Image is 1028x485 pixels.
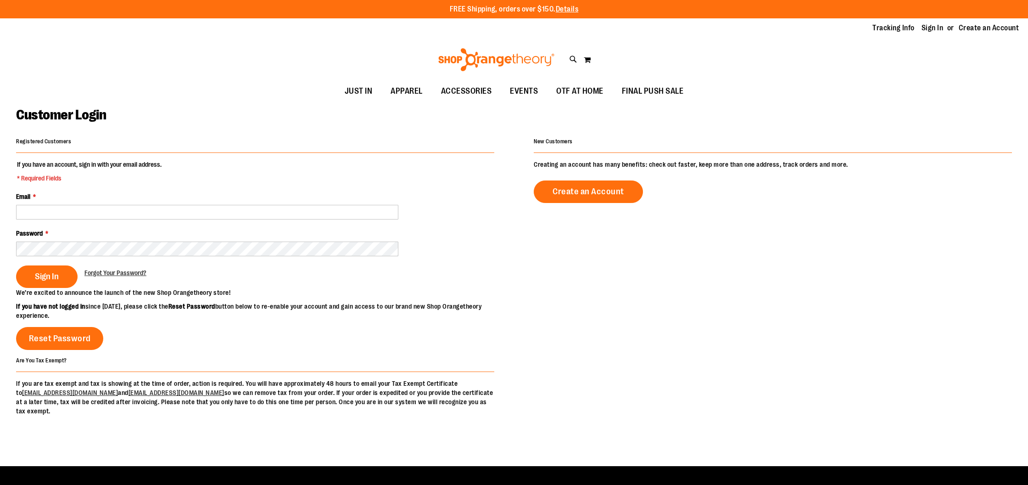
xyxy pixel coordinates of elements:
a: Tracking Info [872,23,915,33]
strong: New Customers [534,138,573,145]
a: FINAL PUSH SALE [613,81,693,102]
span: * Required Fields [17,174,162,183]
a: Create an Account [959,23,1019,33]
a: ACCESSORIES [432,81,501,102]
img: Shop Orangetheory [437,48,556,71]
p: FREE Shipping, orders over $150. [450,4,579,15]
span: Sign In [35,271,59,282]
span: FINAL PUSH SALE [622,81,684,102]
span: Email [16,193,30,200]
button: Sign In [16,265,78,288]
a: Forgot Your Password? [84,268,146,277]
p: If you are tax exempt and tax is showing at the time of order, action is required. You will have ... [16,379,494,416]
a: Details [556,5,579,13]
a: Sign In [922,23,944,33]
a: APPAREL [381,81,432,102]
span: APPAREL [391,81,423,102]
a: Create an Account [534,180,643,203]
span: Customer Login [16,107,106,123]
span: OTF AT HOME [556,81,603,102]
span: Forgot Your Password? [84,269,146,276]
strong: Registered Customers [16,138,71,145]
strong: Reset Password [168,303,215,310]
p: We’re excited to announce the launch of the new Shop Orangetheory store! [16,288,514,297]
p: Creating an account has many benefits: check out faster, keep more than one address, track orders... [534,160,1012,169]
span: Create an Account [553,186,624,197]
span: EVENTS [510,81,538,102]
a: OTF AT HOME [547,81,613,102]
a: EVENTS [501,81,547,102]
a: Reset Password [16,327,103,350]
strong: Are You Tax Exempt? [16,357,67,363]
span: Password [16,230,43,237]
a: [EMAIL_ADDRESS][DOMAIN_NAME] [22,389,118,396]
span: ACCESSORIES [441,81,492,102]
p: since [DATE], please click the button below to re-enable your account and gain access to our bran... [16,302,514,320]
strong: If you have not logged in [16,303,85,310]
span: JUST IN [345,81,373,102]
legend: If you have an account, sign in with your email address. [16,160,162,183]
a: [EMAIL_ADDRESS][DOMAIN_NAME] [128,389,224,396]
a: JUST IN [335,81,382,102]
span: Reset Password [29,333,91,344]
